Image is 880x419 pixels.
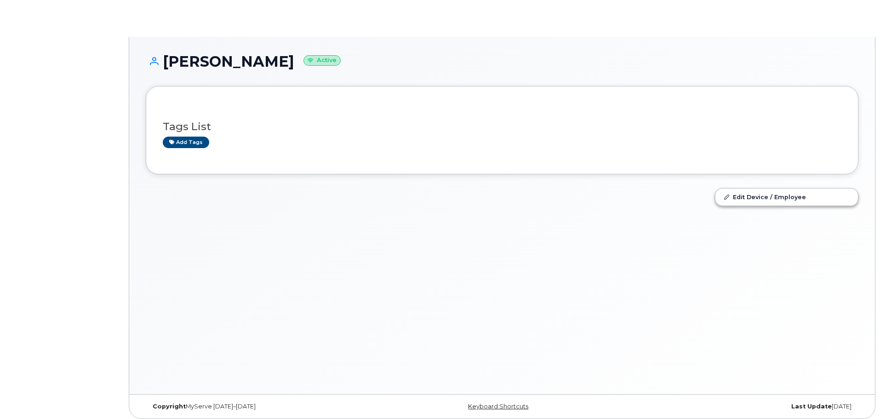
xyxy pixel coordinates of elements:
[163,121,841,132] h3: Tags List
[153,403,186,410] strong: Copyright
[468,403,528,410] a: Keyboard Shortcuts
[303,55,341,66] small: Active
[146,53,858,69] h1: [PERSON_NAME]
[791,403,832,410] strong: Last Update
[163,137,209,148] a: Add tags
[621,403,858,410] div: [DATE]
[146,403,383,410] div: MyServe [DATE]–[DATE]
[715,189,858,205] a: Edit Device / Employee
